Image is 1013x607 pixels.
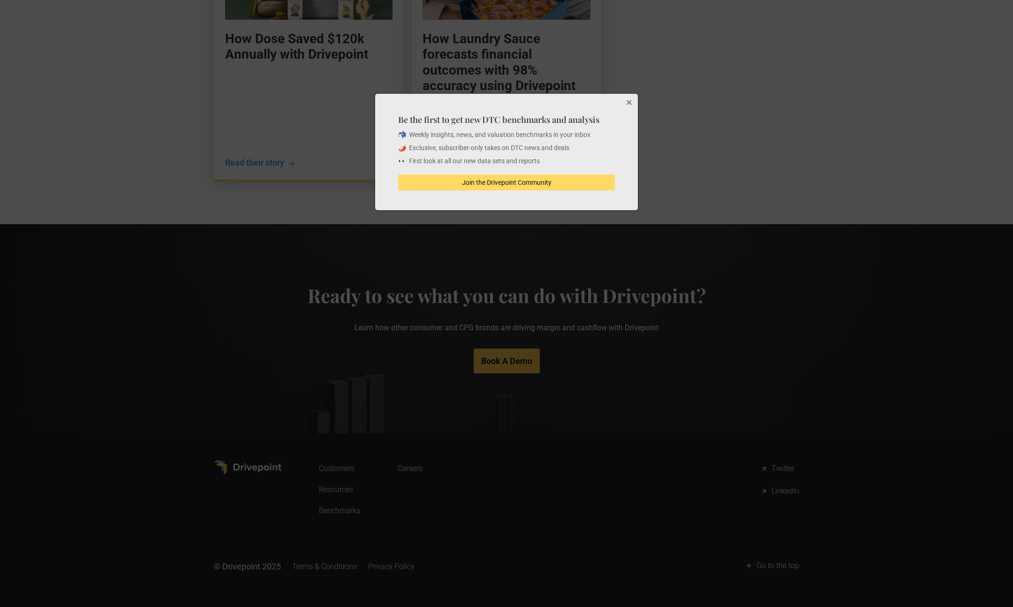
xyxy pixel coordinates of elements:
p: 🌶️ Exclusive, subscriber-only takes on DTC news and deals [398,144,615,153]
button: Join the Drivepoint Community [398,175,615,190]
h4: Be the first to get new DTC benchmarks and analysis [398,114,615,125]
p: 👀 First look at all our new data sets and reports [398,157,615,166]
button: Close [619,94,638,113]
div: Be the first to get new DTC benchmarks and analysis [375,94,638,210]
p: 📬 Weekly insights, news, and valuation benchmarks in your inbox [398,130,615,140]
